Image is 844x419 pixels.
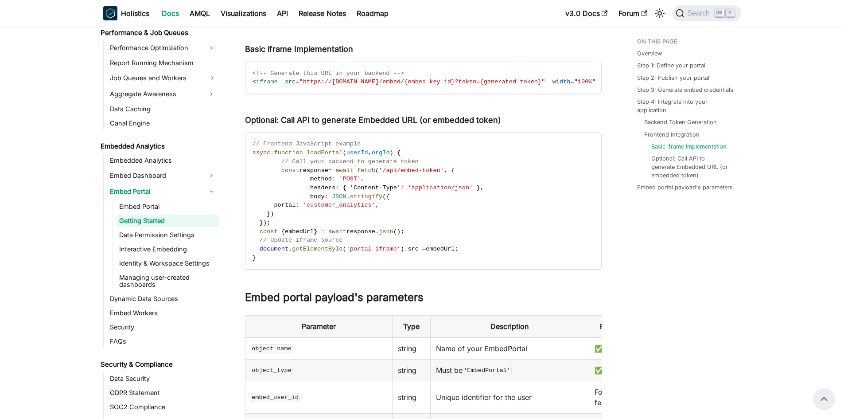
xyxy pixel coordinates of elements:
[339,176,361,182] span: 'POST'
[293,6,351,20] a: Release Notes
[107,307,219,319] a: Embed Workers
[107,103,219,115] a: Data Caching
[332,193,346,200] span: JSON
[455,246,458,252] span: ;
[274,202,296,208] span: portal
[274,149,303,156] span: function
[107,401,219,413] a: SOC2 Compliance
[267,219,270,226] span: ;
[299,167,328,174] span: response
[117,257,219,270] a: Identity & Workspace Settings
[310,193,325,200] span: body
[375,202,379,208] span: ,
[401,184,404,191] span: :
[107,321,219,333] a: Security
[107,293,219,305] a: Dynamic Data Sources
[644,130,700,139] a: Frontend Integration
[350,184,401,191] span: 'Content-Type'
[346,193,350,200] span: .
[342,149,346,156] span: (
[107,87,203,101] a: Aggregate Awareness
[390,149,393,156] span: )
[203,184,219,199] button: Collapse sidebar category 'Embed Portal'
[335,167,354,174] span: await
[350,193,382,200] span: stringify
[303,202,375,208] span: 'customer_analytics'
[368,149,372,156] span: ,
[296,202,299,208] span: :
[260,237,343,243] span: // Update iframe source
[589,315,641,337] th: Required
[351,6,394,20] a: Roadmap
[203,87,219,101] button: Expand sidebar category 'Aggregate Awareness'
[392,381,430,413] td: string
[430,337,589,360] td: Name of your EmbedPortal
[310,176,332,182] span: method
[251,366,293,375] code: object_type
[560,6,613,20] a: v3.0 Docs
[463,366,512,375] code: 'EmbedPortal'
[253,149,271,156] span: async
[451,167,455,174] span: {
[653,6,667,20] button: Switch between dark and light mode (currently light mode)
[637,86,733,94] a: Step 3: Generate embed credentials
[281,167,299,174] span: const
[256,78,278,85] span: iframe
[107,57,219,69] a: Report Running Mechanism
[107,41,203,55] a: Performance Optimization
[103,6,149,20] a: HolisticsHolistics
[422,246,426,252] span: =
[444,167,447,174] span: ,
[253,255,256,261] span: }
[637,49,662,58] a: Overview
[296,78,299,85] span: =
[253,70,404,77] span: <!-- Generate this URL in your backend -->
[98,358,219,371] a: Security & Compliance
[328,228,346,235] span: await
[107,184,203,199] a: Embed Portal
[375,228,379,235] span: .
[251,393,300,402] code: embed_user_id
[651,142,727,151] a: Basic iframe Implementation
[156,6,184,20] a: Docs
[215,6,272,20] a: Visualizations
[346,228,375,235] span: response
[328,167,332,174] span: =
[98,27,219,39] a: Performance & Job Queues
[263,219,267,226] span: )
[321,228,325,235] span: =
[117,229,219,241] a: Data Permission Settings
[253,141,361,147] span: // Frontend JavaScript example
[685,9,715,17] span: Search
[303,78,541,85] span: https://[DOMAIN_NAME]/embed/{embed_key_id}?token={generated_token}
[346,246,401,252] span: 'portal-iframe'
[644,118,717,126] a: Backend Token Generation
[117,243,219,255] a: Interactive Embedding
[613,6,653,20] a: Forum
[397,228,401,235] span: )
[245,315,392,337] th: Parameter
[392,359,430,381] td: string
[94,27,227,419] nav: Docs sidebar
[107,154,219,167] a: Embedded Analytics
[346,149,368,156] span: userId
[589,337,641,360] td: ✅
[589,381,641,413] td: For SSBI features
[272,6,293,20] a: API
[107,117,219,129] a: Canal Engine
[430,359,589,381] td: Must be
[541,78,545,85] span: "
[121,8,149,19] b: Holistics
[117,200,219,213] a: Embed Portal
[253,78,256,85] span: <
[672,5,741,21] button: Search (Ctrl+K)
[281,228,285,235] span: {
[184,6,215,20] a: AMQL
[245,291,602,308] h2: Embed portal payload's parameters
[285,228,314,235] span: embedUrl
[589,359,641,381] td: ✅
[651,154,729,180] a: Optional: Call API to generate Embedded URL (or embedded token)
[267,211,270,217] span: }
[570,78,574,85] span: =
[430,315,589,337] th: Description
